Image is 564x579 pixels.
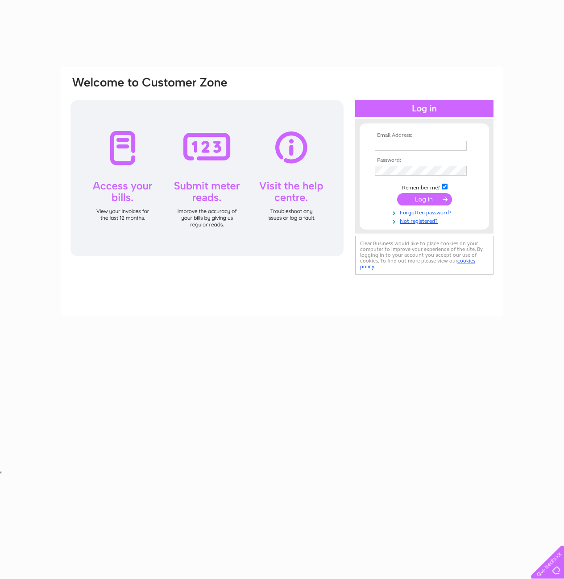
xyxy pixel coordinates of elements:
td: Remember me? [373,182,476,191]
div: Clear Business would like to place cookies on your computer to improve your experience of the sit... [355,236,493,275]
input: Submit [397,193,452,205]
th: Password: [373,157,476,164]
a: Forgotten password? [375,208,476,216]
a: cookies policy [360,258,475,270]
a: Not registered? [375,216,476,225]
th: Email Address: [373,132,476,139]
